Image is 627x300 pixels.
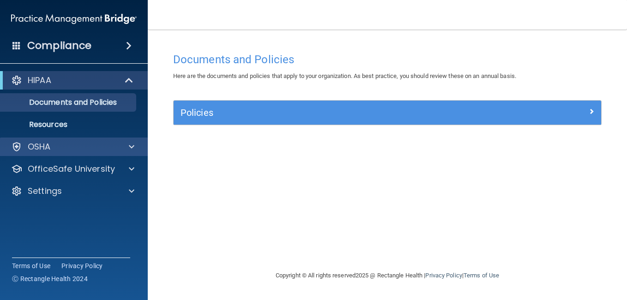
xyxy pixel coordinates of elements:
[28,141,51,152] p: OSHA
[11,141,134,152] a: OSHA
[181,105,594,120] a: Policies
[12,261,50,270] a: Terms of Use
[6,98,132,107] p: Documents and Policies
[173,72,516,79] span: Here are the documents and policies that apply to your organization. As best practice, you should...
[11,10,137,28] img: PMB logo
[425,272,462,279] a: Privacy Policy
[61,261,103,270] a: Privacy Policy
[11,163,134,174] a: OfficeSafe University
[181,108,488,118] h5: Policies
[28,186,62,197] p: Settings
[173,54,602,66] h4: Documents and Policies
[219,261,556,290] div: Copyright © All rights reserved 2025 @ Rectangle Health | |
[28,75,51,86] p: HIPAA
[6,120,132,129] p: Resources
[464,272,499,279] a: Terms of Use
[11,186,134,197] a: Settings
[28,163,115,174] p: OfficeSafe University
[27,39,91,52] h4: Compliance
[12,274,88,283] span: Ⓒ Rectangle Health 2024
[11,75,134,86] a: HIPAA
